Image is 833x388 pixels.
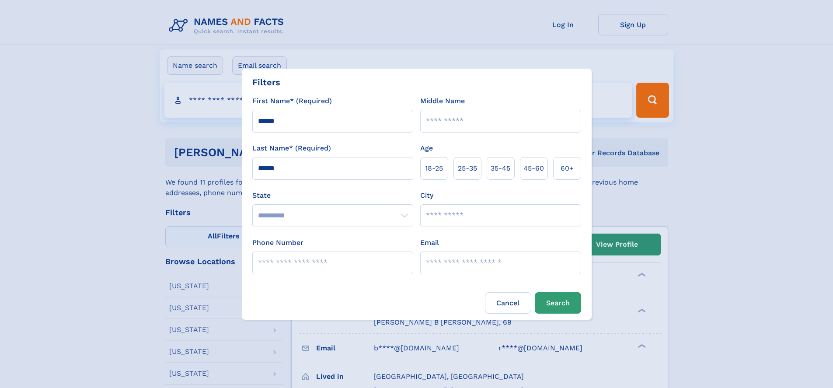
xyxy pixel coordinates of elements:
[420,143,433,154] label: Age
[252,143,331,154] label: Last Name* (Required)
[420,96,465,106] label: Middle Name
[535,292,581,314] button: Search
[252,76,280,89] div: Filters
[252,238,303,248] label: Phone Number
[425,163,443,174] span: 18‑25
[420,238,439,248] label: Email
[561,163,574,174] span: 60+
[491,163,510,174] span: 35‑45
[420,190,433,201] label: City
[523,163,544,174] span: 45‑60
[252,190,413,201] label: State
[485,292,531,314] label: Cancel
[458,163,477,174] span: 25‑35
[252,96,332,106] label: First Name* (Required)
